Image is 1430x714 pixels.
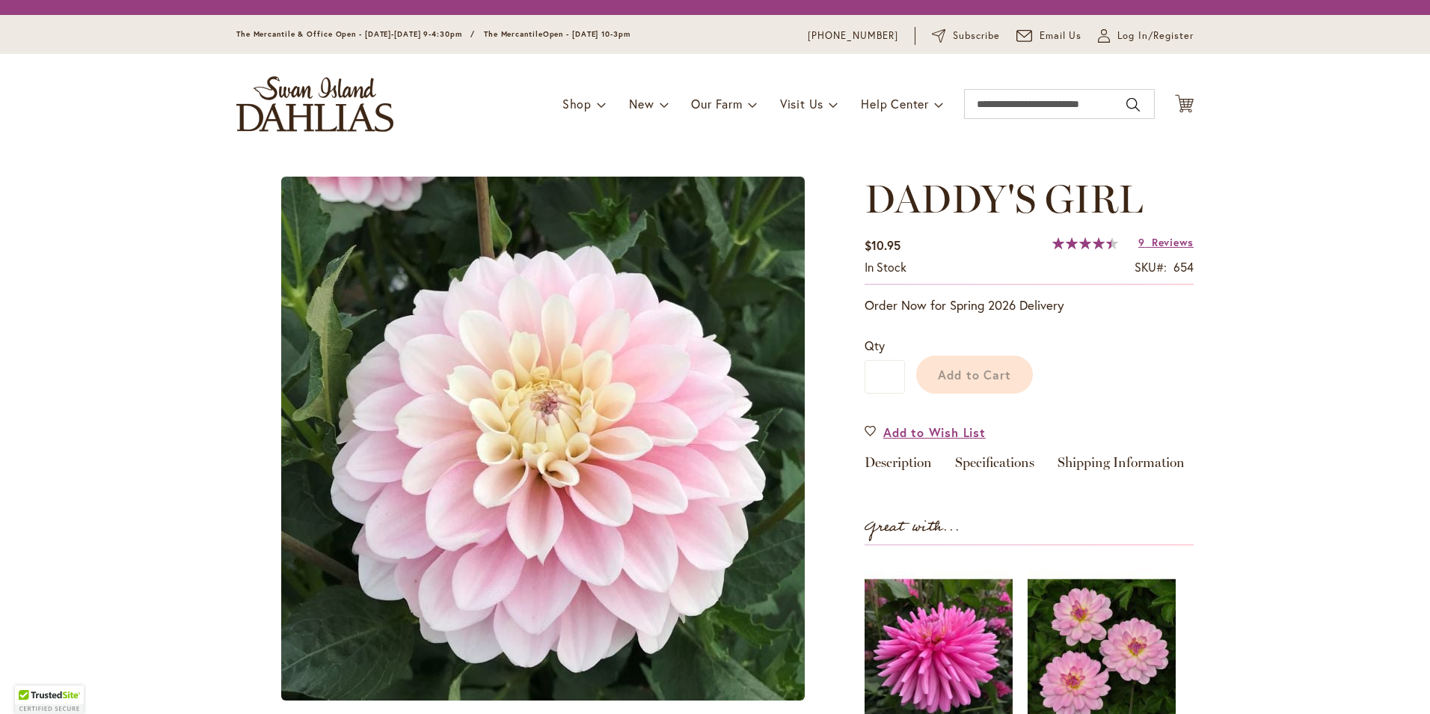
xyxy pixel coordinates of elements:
span: Qty [865,338,885,353]
div: Detailed Product Info [865,456,1194,477]
span: Log In/Register [1117,28,1194,43]
span: Visit Us [780,96,823,112]
a: Shipping Information [1058,456,1185,477]
span: 9 [1138,235,1145,249]
span: In stock [865,259,906,275]
span: Our Farm [691,96,742,112]
a: 9 Reviews [1138,235,1194,249]
span: $10.95 [865,237,900,253]
span: DADDY'S GIRL [865,175,1143,222]
span: Open - [DATE] 10-3pm [543,29,630,39]
p: Order Now for Spring 2026 Delivery [865,296,1194,314]
a: Log In/Register [1098,28,1194,43]
div: 90% [1052,237,1118,249]
span: Reviews [1152,235,1194,249]
a: [PHONE_NUMBER] [808,28,898,43]
span: Subscribe [953,28,1000,43]
span: Email Us [1040,28,1082,43]
img: main product photo [281,177,805,701]
span: The Mercantile & Office Open - [DATE]-[DATE] 9-4:30pm / The Mercantile [236,29,543,39]
div: 654 [1173,259,1194,276]
strong: SKU [1135,259,1167,275]
span: Add to Wish List [883,424,986,441]
a: Subscribe [932,28,1000,43]
a: Description [865,456,932,477]
div: Availability [865,259,906,276]
a: Specifications [955,456,1034,477]
strong: Great with... [865,515,960,540]
span: New [629,96,654,112]
span: Shop [562,96,592,112]
a: store logo [236,76,393,132]
span: Help Center [861,96,929,112]
div: TrustedSite Certified [15,686,84,714]
a: Email Us [1016,28,1082,43]
a: Add to Wish List [865,424,986,441]
button: Search [1126,93,1140,117]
